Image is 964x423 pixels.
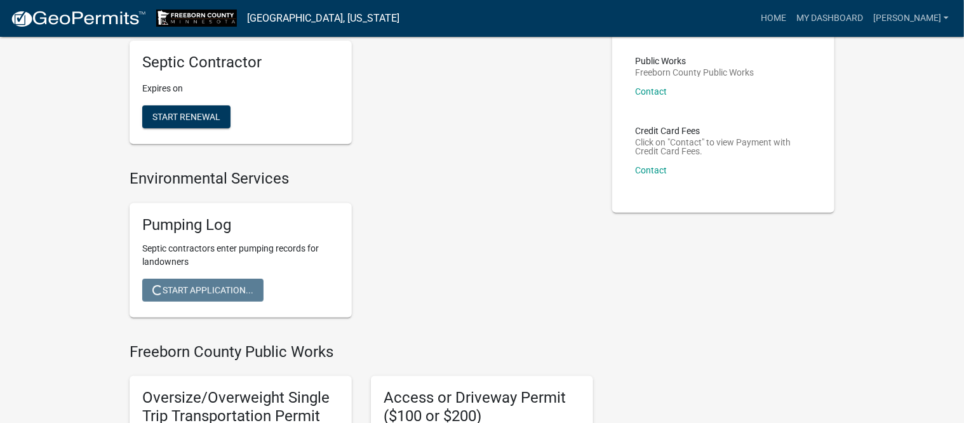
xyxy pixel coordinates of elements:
p: Public Works [635,57,754,65]
a: My Dashboard [791,6,868,30]
wm-registration-list-section: My Contractor Registration Renewals [130,8,593,155]
a: [GEOGRAPHIC_DATA], [US_STATE] [247,8,399,29]
p: Freeborn County Public Works [635,68,754,77]
p: Septic contractors enter pumping records for landowners [142,242,339,269]
h5: Pumping Log [142,216,339,234]
h4: Freeborn County Public Works [130,343,593,361]
p: Expires on [142,82,339,95]
button: Start Application... [142,279,264,302]
a: Contact [635,86,667,97]
a: [PERSON_NAME] [868,6,954,30]
span: Start Application... [152,285,253,295]
img: Freeborn County, Minnesota [156,10,237,27]
a: Contact [635,165,667,175]
p: Credit Card Fees [635,126,812,135]
button: Start Renewal [142,105,231,128]
h4: Environmental Services [130,170,593,188]
a: Home [756,6,791,30]
h5: Septic Contractor [142,53,339,72]
p: Click on "Contact" to view Payment with Credit Card Fees. [635,138,812,156]
span: Start Renewal [152,112,220,122]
